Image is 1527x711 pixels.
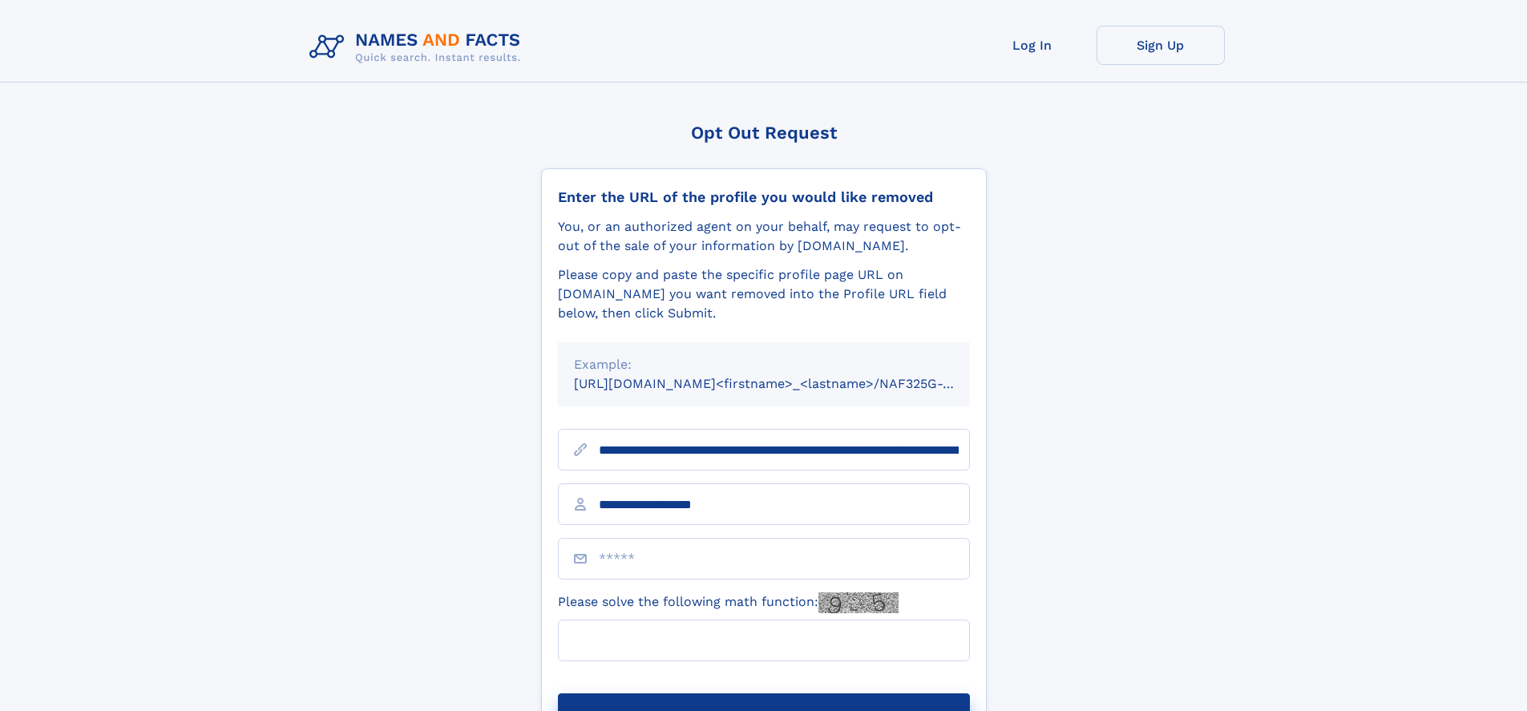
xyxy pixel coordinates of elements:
[541,123,987,143] div: Opt Out Request
[558,265,970,323] div: Please copy and paste the specific profile page URL on [DOMAIN_NAME] you want removed into the Pr...
[574,355,954,374] div: Example:
[1097,26,1225,65] a: Sign Up
[968,26,1097,65] a: Log In
[574,376,1000,391] small: [URL][DOMAIN_NAME]<firstname>_<lastname>/NAF325G-xxxxxxxx
[558,188,970,206] div: Enter the URL of the profile you would like removed
[558,592,899,613] label: Please solve the following math function:
[303,26,534,69] img: Logo Names and Facts
[558,217,970,256] div: You, or an authorized agent on your behalf, may request to opt-out of the sale of your informatio...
